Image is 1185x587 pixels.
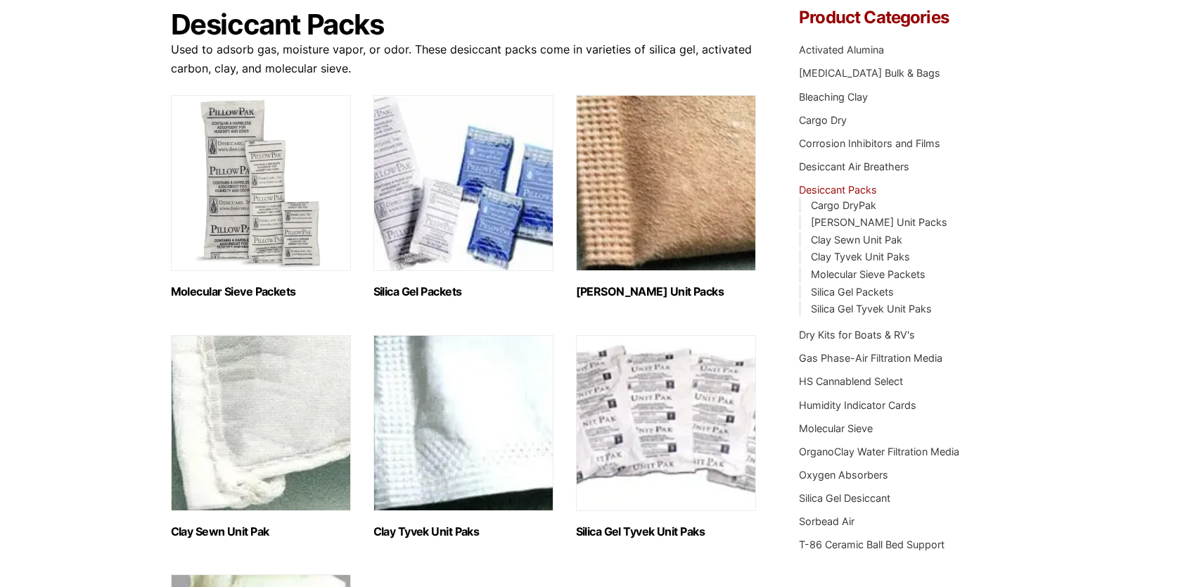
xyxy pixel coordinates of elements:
[799,9,1014,26] h4: Product Categories
[811,251,910,263] a: Clay Tyvek Unit Paks
[576,335,756,538] a: Visit product category Silica Gel Tyvek Unit Paks
[811,268,925,280] a: Molecular Sieve Packets
[799,329,915,341] a: Dry Kits for Boats & RV's
[799,375,903,387] a: HS Cannablend Select
[799,469,888,481] a: Oxygen Absorbers
[799,91,868,103] a: Bleaching Clay
[171,335,351,511] img: Clay Sewn Unit Pak
[799,137,940,149] a: Corrosion Inhibitors and Films
[811,234,902,246] a: Clay Sewn Unit Pak
[799,422,873,434] a: Molecular Sieve
[576,335,756,511] img: Silica Gel Tyvek Unit Paks
[373,335,553,538] a: Visit product category Clay Tyvek Unit Paks
[373,95,553,271] img: Silica Gel Packets
[811,286,894,298] a: Silica Gel Packets
[171,95,351,271] img: Molecular Sieve Packets
[799,184,877,196] a: Desiccant Packs
[171,40,757,78] p: Used to adsorb gas, moisture vapor, or odor. These desiccant packs come in varieties of silica ge...
[799,44,884,56] a: Activated Alumina
[811,199,876,211] a: Cargo DryPak
[811,216,947,228] a: [PERSON_NAME] Unit Packs
[373,525,553,538] h2: Clay Tyvek Unit Paks
[799,446,959,457] a: OrganoClay Water Filtration Media
[373,285,553,298] h2: Silica Gel Packets
[799,160,909,172] a: Desiccant Air Breathers
[171,285,351,298] h2: Molecular Sieve Packets
[576,95,756,298] a: Visit product category Clay Kraft Unit Packs
[373,335,553,511] img: Clay Tyvek Unit Paks
[171,525,351,538] h2: Clay Sewn Unit Pak
[799,492,890,504] a: Silica Gel Desiccant
[576,285,756,298] h2: [PERSON_NAME] Unit Packs
[576,525,756,538] h2: Silica Gel Tyvek Unit Paks
[171,9,757,40] h1: Desiccant Packs
[799,352,942,364] a: Gas Phase-Air Filtration Media
[171,335,351,538] a: Visit product category Clay Sewn Unit Pak
[576,95,756,271] img: Clay Kraft Unit Packs
[171,95,351,298] a: Visit product category Molecular Sieve Packets
[799,67,940,79] a: [MEDICAL_DATA] Bulk & Bags
[799,515,854,527] a: Sorbead Air
[373,95,553,298] a: Visit product category Silica Gel Packets
[811,303,932,315] a: Silica Gel Tyvek Unit Paks
[799,114,847,126] a: Cargo Dry
[799,538,944,550] a: T-86 Ceramic Ball Bed Support
[799,399,916,411] a: Humidity Indicator Cards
